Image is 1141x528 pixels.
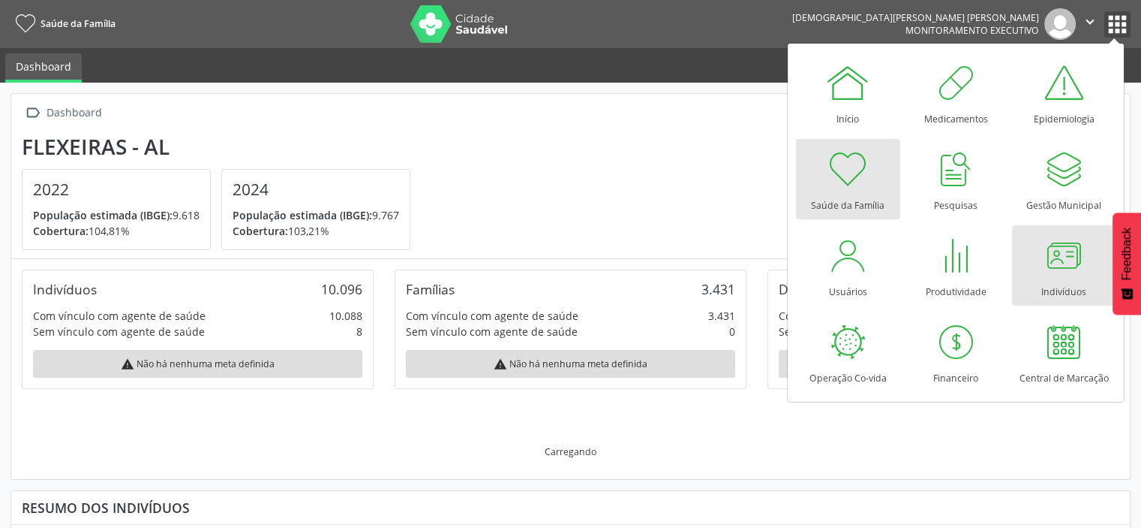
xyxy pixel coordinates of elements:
i:  [22,102,44,124]
span: Saúde da Família [41,17,116,30]
span: População estimada (IBGE): [33,208,173,222]
p: 9.618 [33,207,200,223]
button: Feedback - Mostrar pesquisa [1112,213,1141,315]
a: Pesquisas [904,139,1008,219]
a: Indivíduos [1012,225,1116,306]
a: Gestão Municipal [1012,139,1116,219]
div: Não há nenhuma meta definida [33,350,362,378]
div: Famílias [406,281,455,297]
div: Dashboard [44,102,104,124]
span: Cobertura: [233,224,288,238]
a: Saúde da Família [796,139,900,219]
a: Medicamentos [904,53,1008,133]
div: 3.431 [708,308,735,324]
div: Resumo dos indivíduos [22,499,1119,516]
div: Sem vínculo com agente de saúde [406,324,578,339]
a: Operação Co-vida [796,312,900,392]
a: Produtividade [904,225,1008,306]
div: Não há nenhuma meta definida [406,350,735,378]
h4: 2024 [233,180,399,199]
h4: 2022 [33,180,200,199]
div: 10.088 [329,308,362,324]
a: Início [796,53,900,133]
div: 0 [729,324,735,339]
div: 3.431 [701,281,735,297]
a:  Dashboard [22,102,104,124]
div: [DEMOGRAPHIC_DATA][PERSON_NAME] [PERSON_NAME] [792,11,1039,24]
button: apps [1104,11,1130,38]
a: Saúde da Família [11,11,116,36]
i: warning [494,358,507,371]
a: Usuários [796,225,900,306]
div: Domicílios [779,281,841,297]
div: Com vínculo com agente de saúde [406,308,578,324]
div: Sem vínculo com agente de saúde [779,324,950,339]
span: Feedback [1120,228,1133,280]
button:  [1076,8,1104,40]
a: Dashboard [5,53,82,83]
div: Carregando [545,445,596,458]
div: Com vínculo com agente de saúde [779,308,951,324]
span: População estimada (IBGE): [233,208,372,222]
div: Com vínculo com agente de saúde [33,308,206,324]
div: Flexeiras - AL [22,134,421,159]
a: Financeiro [904,312,1008,392]
i:  [1082,14,1098,30]
div: Indivíduos [33,281,97,297]
p: 9.767 [233,207,399,223]
span: Cobertura: [33,224,89,238]
div: 10.096 [321,281,362,297]
p: 103,21% [233,223,399,239]
div: Sem vínculo com agente de saúde [33,324,205,339]
span: Monitoramento Executivo [905,24,1039,37]
p: 104,81% [33,223,200,239]
div: 8 [356,324,362,339]
div: Não há nenhuma meta definida [779,350,1108,378]
img: img [1044,8,1076,40]
a: Epidemiologia [1012,53,1116,133]
a: Central de Marcação [1012,312,1116,392]
i: warning [121,358,134,371]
